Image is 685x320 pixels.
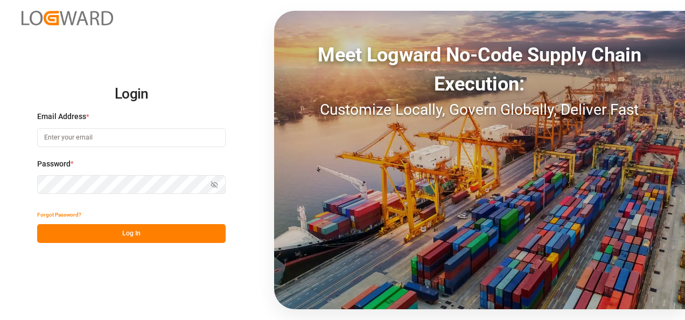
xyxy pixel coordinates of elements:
span: Password [37,158,71,170]
span: Email Address [37,111,86,122]
button: Log In [37,224,226,243]
img: Logward_new_orange.png [22,11,113,25]
h2: Login [37,77,226,112]
div: Customize Locally, Govern Globally, Deliver Fast [274,99,685,121]
button: Forgot Password? [37,205,81,224]
input: Enter your email [37,128,226,147]
div: Meet Logward No-Code Supply Chain Execution: [274,40,685,99]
